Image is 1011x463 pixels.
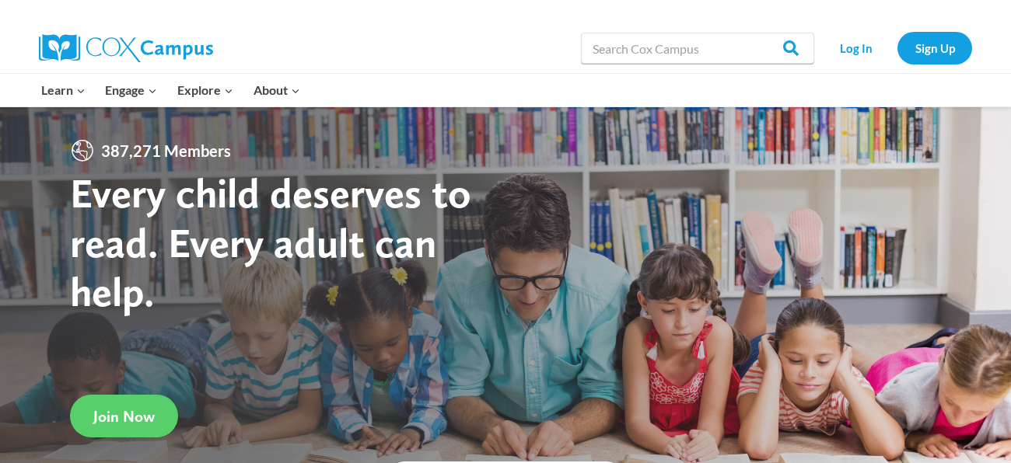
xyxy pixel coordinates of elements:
span: Engage [105,80,157,100]
input: Search Cox Campus [581,33,814,64]
span: 387,271 Members [95,138,237,163]
a: Log In [822,32,890,64]
img: Cox Campus [39,34,213,62]
span: Learn [41,80,86,100]
nav: Secondary Navigation [822,32,972,64]
nav: Primary Navigation [31,74,310,106]
span: About [254,80,300,100]
a: Sign Up [897,32,972,64]
span: Join Now [93,407,155,426]
strong: Every child deserves to read. Every adult can help. [70,168,471,316]
a: Join Now [70,395,178,437]
span: Explore [177,80,233,100]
